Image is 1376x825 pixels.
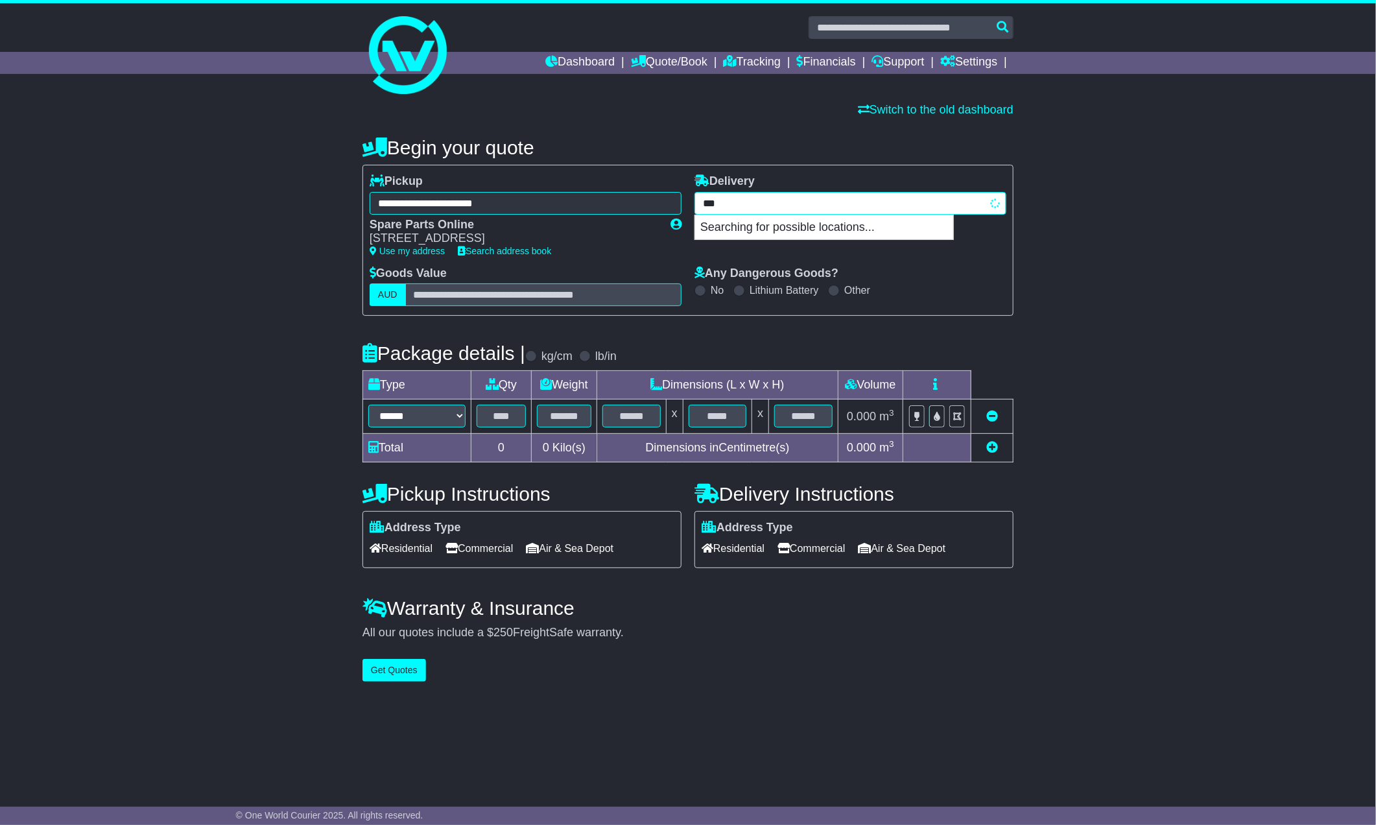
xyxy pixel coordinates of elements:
[847,410,876,423] span: 0.000
[362,137,1014,158] h4: Begin your quote
[545,52,615,74] a: Dashboard
[543,441,549,454] span: 0
[597,371,838,400] td: Dimensions (L x W x H)
[471,434,532,462] td: 0
[750,284,819,296] label: Lithium Battery
[847,441,876,454] span: 0.000
[370,218,658,232] div: Spare Parts Online
[940,52,997,74] a: Settings
[362,626,1014,640] div: All our quotes include a $ FreightSafe warranty.
[872,52,925,74] a: Support
[362,342,525,364] h4: Package details |
[844,284,870,296] label: Other
[986,441,998,454] a: Add new item
[527,538,614,558] span: Air & Sea Depot
[370,267,447,281] label: Goods Value
[702,521,793,535] label: Address Type
[859,538,946,558] span: Air & Sea Depot
[595,350,617,364] label: lb/in
[694,174,755,189] label: Delivery
[370,521,461,535] label: Address Type
[724,52,781,74] a: Tracking
[879,410,894,423] span: m
[363,371,471,400] td: Type
[752,400,769,434] td: x
[797,52,856,74] a: Financials
[362,659,426,682] button: Get Quotes
[236,810,423,820] span: © One World Courier 2025. All rights reserved.
[370,246,445,256] a: Use my address
[858,103,1014,116] a: Switch to the old dashboard
[777,538,845,558] span: Commercial
[370,283,406,306] label: AUD
[879,441,894,454] span: m
[986,410,998,423] a: Remove this item
[889,408,894,418] sup: 3
[695,215,953,240] p: Searching for possible locations...
[666,400,683,434] td: x
[838,371,903,400] td: Volume
[694,483,1014,505] h4: Delivery Instructions
[370,174,423,189] label: Pickup
[362,483,682,505] h4: Pickup Instructions
[370,232,658,246] div: [STREET_ADDRESS]
[362,597,1014,619] h4: Warranty & Insurance
[370,538,433,558] span: Residential
[493,626,513,639] span: 250
[711,284,724,296] label: No
[541,350,573,364] label: kg/cm
[363,434,471,462] td: Total
[532,434,597,462] td: Kilo(s)
[702,538,765,558] span: Residential
[458,246,551,256] a: Search address book
[631,52,707,74] a: Quote/Book
[597,434,838,462] td: Dimensions in Centimetre(s)
[889,439,894,449] sup: 3
[694,267,838,281] label: Any Dangerous Goods?
[532,371,597,400] td: Weight
[471,371,532,400] td: Qty
[445,538,513,558] span: Commercial
[694,192,1006,215] typeahead: Please provide city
